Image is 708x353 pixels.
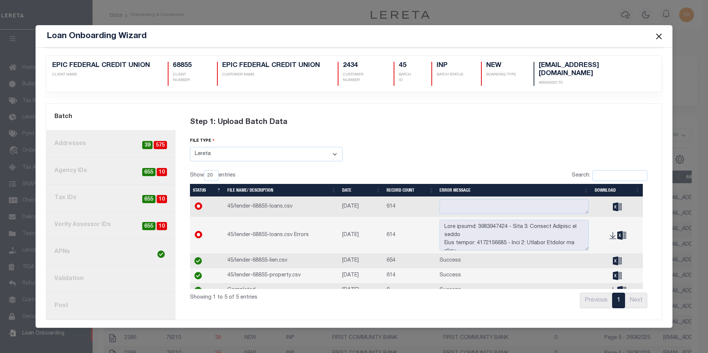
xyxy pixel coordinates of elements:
h5: Loan Onboarding Wizard [47,31,147,41]
span: 10 [157,222,167,231]
img: check-icon-green.svg [194,257,202,265]
td: 45/lender-68855-lien.csv [224,253,339,268]
input: Search: [592,170,647,181]
img: check-icon-green.svg [157,251,165,258]
select: Showentries [204,170,218,181]
td: [DATE] [339,253,384,268]
p: BATCH ID [399,72,414,83]
td: Success [437,283,591,298]
td: Completed [224,283,339,298]
td: Success [437,268,591,283]
span: 655 [142,222,156,231]
td: 45/lender-68855-loans.csv [224,196,339,217]
td: [DATE] [339,217,384,253]
th: File Name/ Description: activate to sort column ascending [224,184,339,196]
p: CUSTOMER NAME [222,72,320,78]
td: 654 [384,253,437,268]
td: 614 [384,268,437,283]
a: Tax IDs10655 [46,185,176,212]
h5: INP [437,62,463,70]
span: 10 [157,168,167,176]
a: 1 [612,293,625,308]
button: Close [654,31,664,41]
h5: EPIC FEDERAL CREDIT UNION [222,62,320,70]
a: APNs [46,239,176,266]
td: 0 [384,283,437,298]
p: CLIENT NAME [52,72,150,78]
td: [DATE] [339,196,384,217]
label: Search: [572,170,647,181]
a: Addresses57539 [46,131,176,158]
span: 655 [142,195,156,204]
h5: 2434 [343,62,376,70]
textarea: Lore ipsumd: 3983947424 - Sita 3: Consect Adipisc el seddo Eius tempor: 4172156685 - Inci 2: Utla... [440,220,588,251]
a: Post [46,293,176,320]
td: Success [437,253,591,268]
div: Showing 1 to 5 of 5 entries [190,289,375,302]
td: 45/lender-68855-property.csv [224,268,339,283]
span: 10 [157,195,167,204]
a: Agency IDs10655 [46,158,176,185]
p: BATCH STATUS [437,72,463,78]
p: Assigned To [539,80,638,86]
label: Show entries [190,170,236,181]
a: Validation [46,266,176,293]
a: Verify Assessor IDs10655 [46,212,176,239]
div: Step 1: Upload Batch Data [190,108,648,137]
label: file type [190,137,215,144]
a: Batch [46,104,176,131]
h5: NEW [486,62,516,70]
p: CUSTOMER NUMBER [343,72,376,83]
h5: 45 [399,62,414,70]
th: Status: activate to sort column descending [190,184,224,196]
th: Error Message: activate to sort column ascending [437,184,591,196]
span: 575 [154,141,167,149]
td: [DATE] [339,283,384,298]
td: 614 [384,196,437,217]
h5: [EMAIL_ADDRESS][DOMAIN_NAME] [539,62,638,78]
span: 39 [142,141,153,149]
p: Boarding Type [486,72,516,78]
td: 45/lender-68855-loans.csv Errors [224,217,339,253]
h5: 68855 [173,62,200,70]
h5: EPIC FEDERAL CREDIT UNION [52,62,150,70]
th: Record Count: activate to sort column ascending [384,184,437,196]
td: [DATE] [339,268,384,283]
img: check-icon-green.svg [194,272,202,279]
p: CLIENT NUMBER [173,72,200,83]
th: Date: activate to sort column ascending [339,184,384,196]
span: 655 [142,168,156,176]
td: 614 [384,217,437,253]
img: check-icon-green.svg [194,287,202,294]
th: Download: activate to sort column ascending [592,184,643,196]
